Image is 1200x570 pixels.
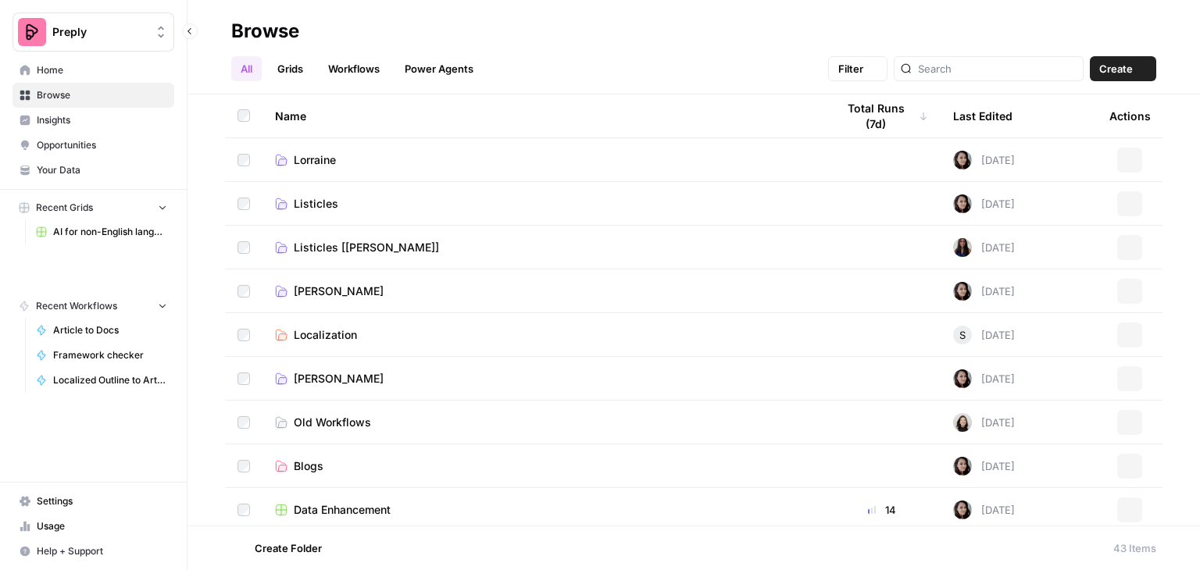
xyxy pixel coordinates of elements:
span: Help + Support [37,544,167,558]
span: [PERSON_NAME] [294,371,384,387]
a: Localization [275,327,811,343]
a: Power Agents [395,56,483,81]
input: Search [918,61,1077,77]
a: Insights [12,108,174,133]
span: Localization [294,327,357,343]
span: Recent Grids [36,201,93,215]
div: [DATE] [953,238,1015,257]
div: Actions [1109,94,1151,137]
button: Recent Grids [12,196,174,219]
div: 14 [836,502,928,518]
div: [DATE] [953,194,1015,213]
span: Blogs [294,458,323,474]
div: 43 Items [1113,540,1156,556]
a: Listicles [[PERSON_NAME]] [275,240,811,255]
span: Preply [52,24,147,40]
a: Usage [12,514,174,539]
a: [PERSON_NAME] [275,371,811,387]
span: Usage [37,519,167,533]
span: Article to Docs [53,323,167,337]
img: 0od0somutai3rosqwdkhgswflu93 [953,151,972,169]
span: Insights [37,113,167,127]
div: [DATE] [953,326,1015,344]
img: t5ef5oef8zpw1w4g2xghobes91mw [953,413,972,432]
span: Localized Outline to Article [53,373,167,387]
span: Listicles [[PERSON_NAME]] [294,240,439,255]
img: 0od0somutai3rosqwdkhgswflu93 [953,501,972,519]
div: [DATE] [953,501,1015,519]
img: 0od0somutai3rosqwdkhgswflu93 [953,194,972,213]
a: Opportunities [12,133,174,158]
a: Lorraine [275,152,811,168]
a: Blogs [275,458,811,474]
a: Localized Outline to Article [29,368,174,393]
span: S [959,327,966,343]
img: Preply Logo [18,18,46,46]
button: Help + Support [12,539,174,564]
a: Old Workflows [275,415,811,430]
button: Recent Workflows [12,294,174,318]
img: rox323kbkgutb4wcij4krxobkpon [953,238,972,257]
a: Browse [12,83,174,108]
img: 0od0somutai3rosqwdkhgswflu93 [953,369,972,388]
img: 0od0somutai3rosqwdkhgswflu93 [953,457,972,476]
div: [DATE] [953,151,1015,169]
span: Framework checker [53,348,167,362]
img: 0od0somutai3rosqwdkhgswflu93 [953,282,972,301]
span: Create [1099,61,1133,77]
div: Browse [231,19,299,44]
a: Settings [12,489,174,514]
div: [DATE] [953,369,1015,388]
a: Article to Docs [29,318,174,343]
span: Home [37,63,167,77]
a: AI for non-English languages [29,219,174,244]
button: Workspace: Preply [12,12,174,52]
span: Your Data [37,163,167,177]
span: Opportunities [37,138,167,152]
button: Filter [828,56,887,81]
a: Workflows [319,56,389,81]
div: Name [275,94,811,137]
div: Total Runs (7d) [836,94,928,137]
span: [PERSON_NAME] [294,283,384,299]
div: [DATE] [953,413,1015,432]
span: Old Workflows [294,415,371,430]
div: [DATE] [953,282,1015,301]
span: Listicles [294,196,338,212]
span: AI for non-English languages [53,225,167,239]
a: [PERSON_NAME] [275,283,811,299]
a: Listicles [275,196,811,212]
span: Filter [838,61,863,77]
span: Create Folder [255,540,322,556]
a: Your Data [12,158,174,183]
span: Settings [37,494,167,508]
span: Browse [37,88,167,102]
a: Data Enhancement [275,502,811,518]
div: [DATE] [953,457,1015,476]
a: Framework checker [29,343,174,368]
span: Lorraine [294,152,336,168]
span: Data Enhancement [294,502,391,518]
a: Grids [268,56,312,81]
button: Create Folder [231,536,331,561]
a: Home [12,58,174,83]
div: Last Edited [953,94,1012,137]
a: All [231,56,262,81]
button: Create [1090,56,1156,81]
span: Recent Workflows [36,299,117,313]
